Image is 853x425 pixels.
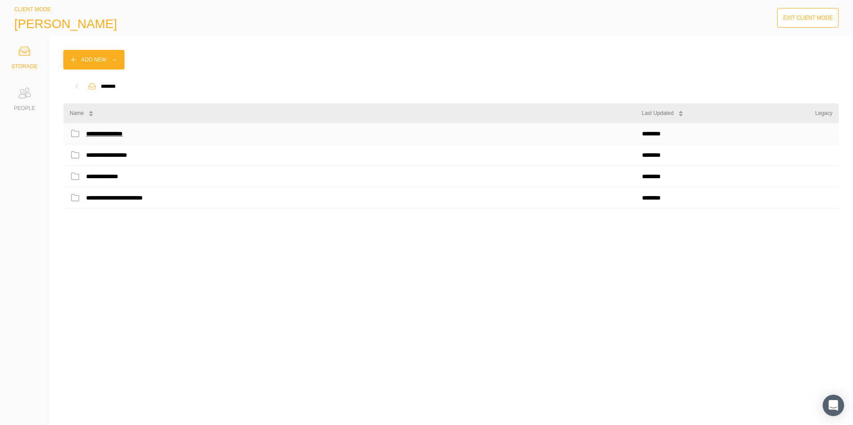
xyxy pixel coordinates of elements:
[14,17,117,31] span: [PERSON_NAME]
[815,109,832,118] div: Legacy
[777,8,839,28] button: Exit Client Mode
[63,50,124,69] button: Add New
[14,6,51,12] span: CLIENT MODE
[70,109,84,118] div: Name
[783,13,833,22] div: Exit Client Mode
[642,109,674,118] div: Last Updated
[14,104,35,113] div: PEOPLE
[81,55,107,64] div: Add New
[12,62,37,71] div: STORAGE
[823,395,844,416] div: Open Intercom Messenger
